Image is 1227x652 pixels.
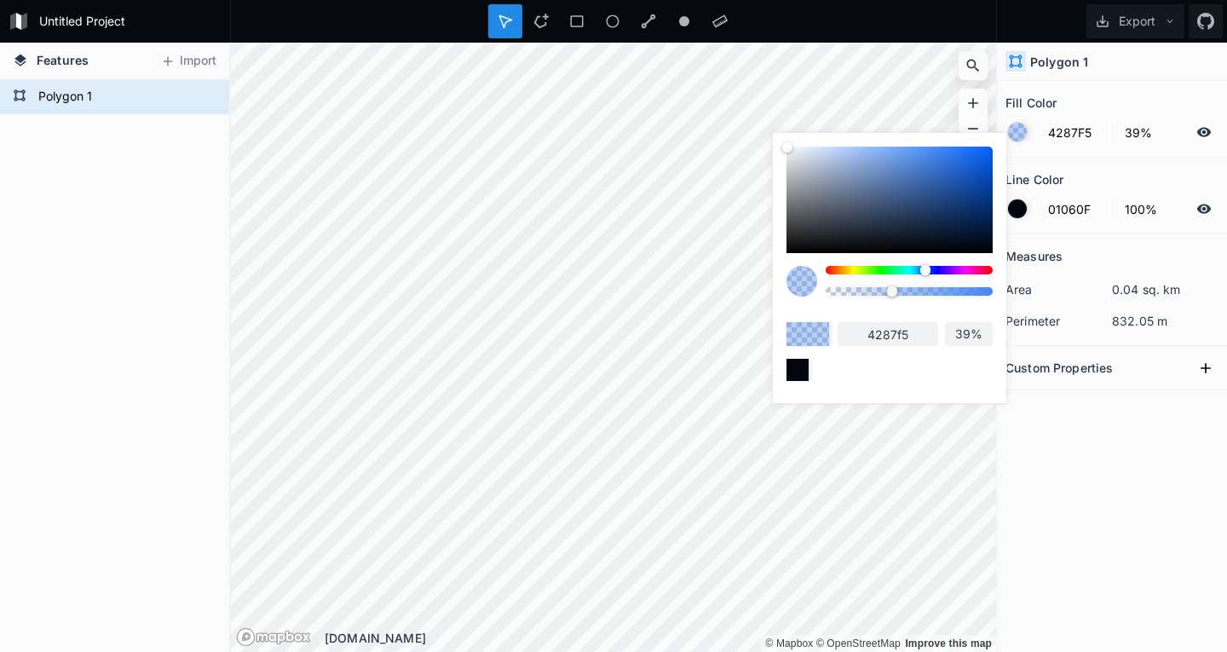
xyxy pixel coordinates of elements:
a: Map feedback [905,638,992,649]
dd: 832.05 m [1112,312,1218,330]
dt: perimeter [1005,312,1112,330]
a: Mapbox [765,638,813,649]
h2: Measures [1005,243,1063,269]
a: Mapbox logo [236,627,311,647]
h2: Fill Color [1005,89,1057,116]
div: [DOMAIN_NAME] [325,629,996,647]
span: Features [37,51,89,69]
button: Export [1086,4,1184,38]
a: OpenStreetMap [816,638,901,649]
dt: area [1005,280,1112,298]
h4: Polygon 1 [1030,53,1088,71]
button: Import [152,48,225,75]
h2: Custom Properties [1005,355,1113,381]
dd: 0.04 sq. km [1112,280,1218,298]
h2: Line Color [1005,166,1063,193]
